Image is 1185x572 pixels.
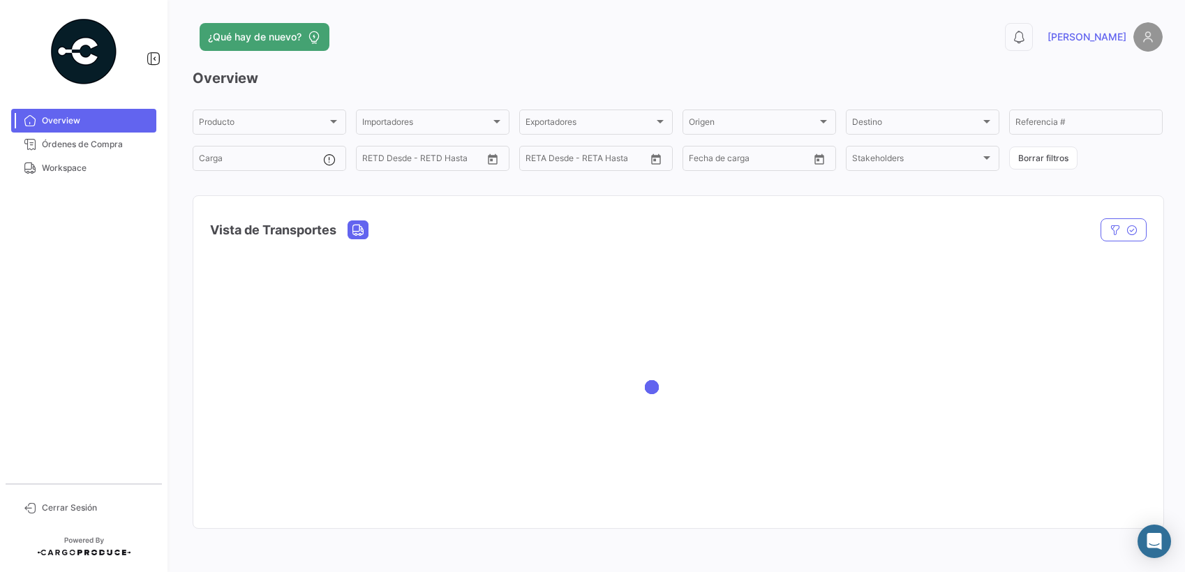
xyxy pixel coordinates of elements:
input: Desde [689,156,714,165]
input: Hasta [560,156,618,165]
span: Cerrar Sesión [42,502,151,514]
span: Stakeholders [852,156,981,165]
span: Origen [689,119,817,129]
button: Land [348,221,368,239]
span: Órdenes de Compra [42,138,151,151]
img: placeholder-user.png [1133,22,1163,52]
span: Importadores [362,119,491,129]
button: ¿Qué hay de nuevo? [200,23,329,51]
button: Open calendar [482,149,503,170]
span: Producto [199,119,327,129]
span: Exportadores [526,119,654,129]
span: Workspace [42,162,151,174]
button: Open calendar [646,149,666,170]
h4: Vista de Transportes [210,220,336,240]
input: Hasta [397,156,454,165]
a: Overview [11,109,156,133]
h3: Overview [193,68,1163,88]
div: Abrir Intercom Messenger [1138,525,1171,558]
span: Overview [42,114,151,127]
input: Desde [526,156,551,165]
button: Open calendar [809,149,830,170]
span: [PERSON_NAME] [1048,30,1126,44]
span: Destino [852,119,981,129]
button: Borrar filtros [1009,146,1078,170]
input: Desde [362,156,387,165]
a: Órdenes de Compra [11,133,156,156]
img: powered-by.png [49,17,119,86]
a: Workspace [11,156,156,180]
input: Hasta [724,156,781,165]
span: ¿Qué hay de nuevo? [208,30,301,44]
